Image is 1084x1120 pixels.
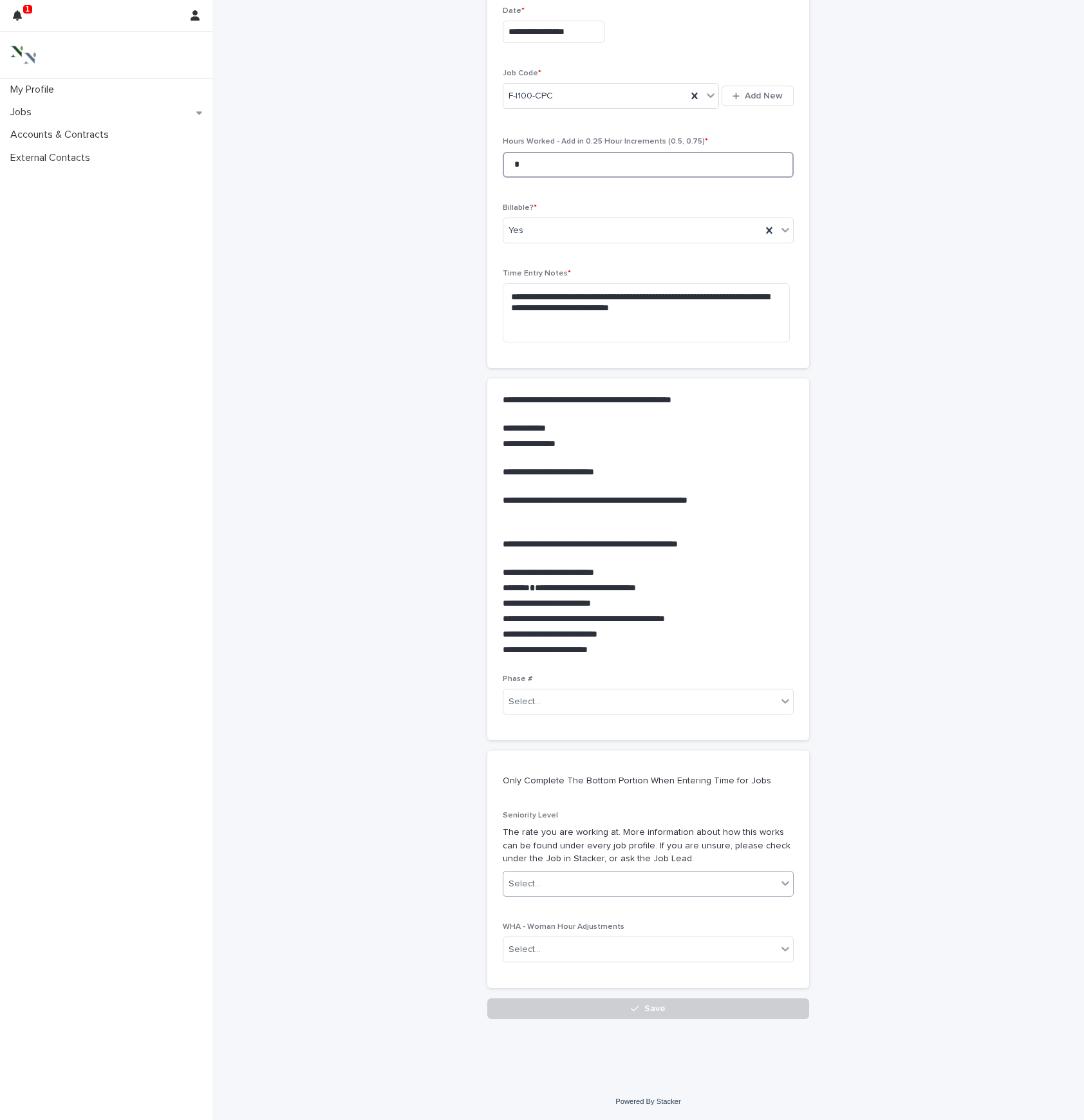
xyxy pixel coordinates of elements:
[615,1097,680,1105] a: Powered By Stacker
[503,70,541,77] span: Job Code
[5,84,64,96] p: My Profile
[503,812,558,819] span: Seniority Level
[487,998,809,1019] button: Save
[25,5,30,14] p: 1
[503,7,525,15] span: Date
[10,42,36,68] img: 3bAFpBnQQY6ys9Fa9hsD
[503,923,624,931] span: WHA - Woman Hour Adjustments
[509,89,553,103] span: F-I100-CPC
[722,86,794,106] button: Add New
[503,270,571,277] span: Time Entry Notes
[503,675,532,683] span: Phase #
[509,877,541,891] div: Select...
[503,775,789,787] p: Only Complete The Bottom Portion When Entering Time for Jobs
[509,943,541,957] div: Select...
[509,695,541,709] div: Select...
[745,91,783,100] span: Add New
[503,826,794,866] p: The rate you are working at. More information about how this works can be found under every job p...
[13,8,30,31] div: 1
[5,129,119,141] p: Accounts & Contracts
[644,1004,666,1013] span: Save
[503,138,708,145] span: Hours Worked - Add in 0.25 Hour Increments (0.5, 0.75)
[509,224,523,238] span: Yes
[503,204,537,212] span: Billable?
[5,106,42,118] p: Jobs
[5,152,100,164] p: External Contacts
